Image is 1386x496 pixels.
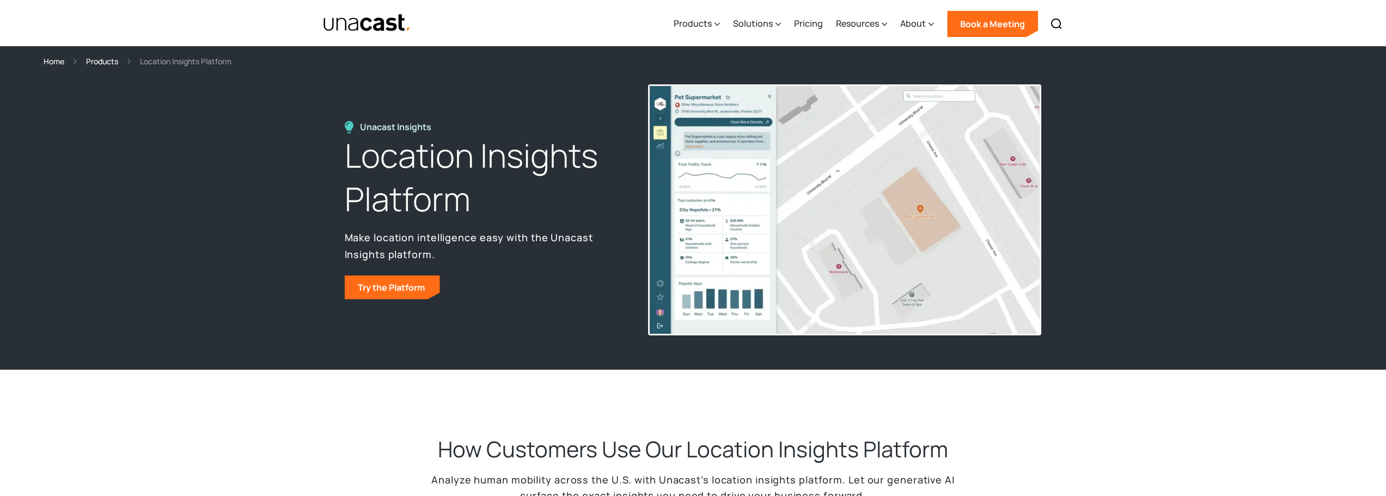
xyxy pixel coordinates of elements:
[836,2,887,46] div: Resources
[900,17,926,30] div: About
[345,121,353,134] img: Location Insights Platform icon
[674,17,712,30] div: Products
[360,121,437,133] div: Unacast Insights
[733,2,781,46] div: Solutions
[345,229,624,262] p: Make location intelligence easy with the Unacast Insights platform.
[733,17,773,30] div: Solutions
[1050,17,1063,30] img: Search icon
[140,55,231,68] div: Location Insights Platform
[86,55,118,68] a: Products
[836,17,879,30] div: Resources
[438,435,948,463] h2: How Customers Use Our Location Insights Platform
[345,134,624,221] h1: Location Insights Platform
[323,14,412,33] a: home
[323,14,412,33] img: Unacast text logo
[947,11,1038,37] a: Book a Meeting
[794,2,823,46] a: Pricing
[44,55,64,68] a: Home
[345,275,440,299] a: Try the Platform
[674,2,720,46] div: Products
[900,2,934,46] div: About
